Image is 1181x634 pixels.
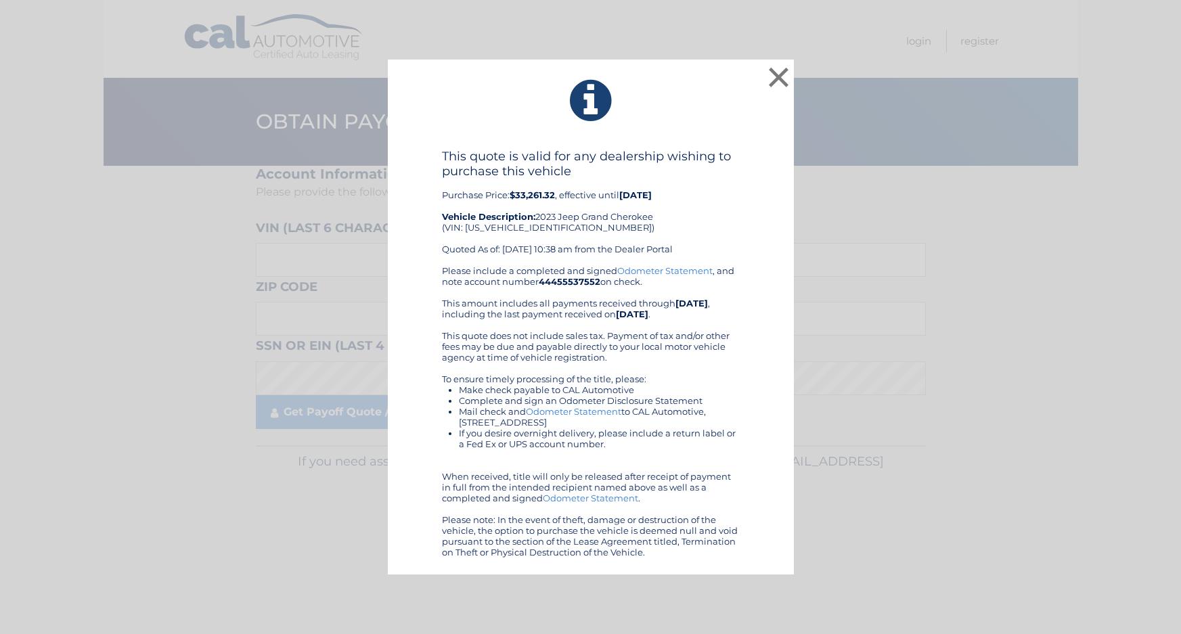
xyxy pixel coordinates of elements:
[543,493,638,503] a: Odometer Statement
[459,406,740,428] li: Mail check and to CAL Automotive, [STREET_ADDRESS]
[539,276,600,287] b: 44455537552
[459,384,740,395] li: Make check payable to CAL Automotive
[442,265,740,558] div: Please include a completed and signed , and note account number on check. This amount includes al...
[510,189,555,200] b: $33,261.32
[442,149,740,179] h4: This quote is valid for any dealership wishing to purchase this vehicle
[619,189,652,200] b: [DATE]
[526,406,621,417] a: Odometer Statement
[617,265,713,276] a: Odometer Statement
[675,298,708,309] b: [DATE]
[616,309,648,319] b: [DATE]
[442,149,740,265] div: Purchase Price: , effective until 2023 Jeep Grand Cherokee (VIN: [US_VEHICLE_IDENTIFICATION_NUMBE...
[459,395,740,406] li: Complete and sign an Odometer Disclosure Statement
[442,211,535,222] strong: Vehicle Description:
[459,428,740,449] li: If you desire overnight delivery, please include a return label or a Fed Ex or UPS account number.
[765,64,793,91] button: ×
